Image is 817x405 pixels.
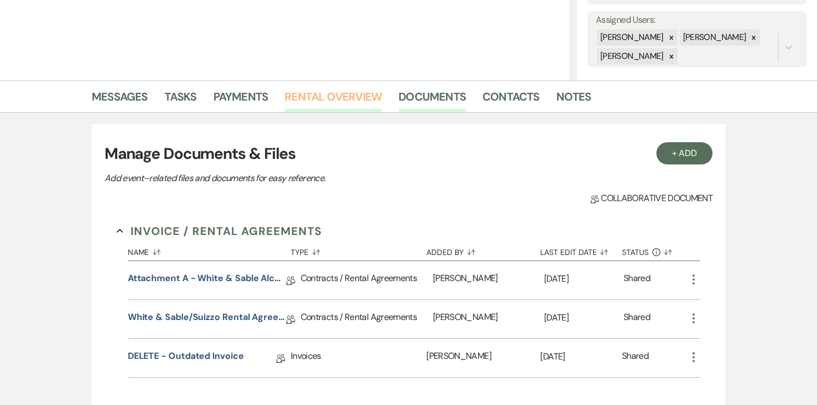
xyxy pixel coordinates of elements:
div: Shared [624,272,650,289]
button: Status [622,239,687,261]
div: Contracts / Rental Agreements [301,261,433,299]
button: Type [291,239,426,261]
p: [DATE] [540,349,622,364]
a: Documents [398,88,466,112]
h3: Manage Documents & Files [104,142,713,166]
div: Shared [622,349,649,367]
a: White & Sable/Suizzo Rental Agreement - [DATE] [128,311,286,328]
button: Added By [426,239,540,261]
p: Add event–related files and documents for easy reference. [104,171,494,186]
a: Tasks [165,88,197,112]
div: [PERSON_NAME] [433,300,544,338]
a: Notes [556,88,591,112]
div: [PERSON_NAME] [433,261,544,299]
span: Status [622,248,649,256]
a: Rental Overview [285,88,382,112]
button: Invoice / Rental Agreements [117,223,322,239]
a: Attachment A - White & Sable Alcohol Agreement [128,272,286,289]
div: [PERSON_NAME] [426,339,540,377]
div: Contracts / Rental Agreements [301,300,433,338]
a: DELETE - outdated invoice [128,349,244,367]
a: Messages [92,88,148,112]
div: [PERSON_NAME] [680,29,748,46]
a: Contacts [482,88,540,112]
div: Invoices [291,339,426,377]
p: [DATE] [544,272,624,286]
a: Payments [213,88,268,112]
button: + Add [656,142,713,164]
button: Last Edit Date [540,239,622,261]
div: [PERSON_NAME] [597,48,665,64]
label: Assigned Users: [596,12,799,28]
div: Shared [624,311,650,328]
div: [PERSON_NAME] [597,29,665,46]
p: [DATE] [544,311,624,325]
span: Collaborative document [590,192,713,205]
button: Name [128,239,291,261]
